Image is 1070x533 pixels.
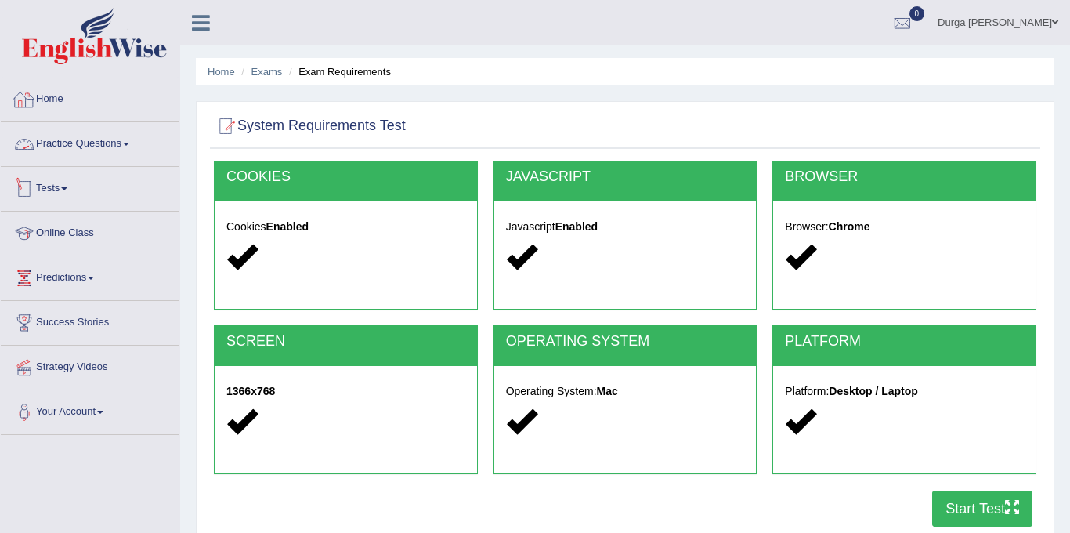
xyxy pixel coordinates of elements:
[266,220,309,233] strong: Enabled
[226,221,465,233] h5: Cookies
[785,169,1024,185] h2: BROWSER
[785,334,1024,350] h2: PLATFORM
[932,491,1032,527] button: Start Test
[285,64,391,79] li: Exam Requirements
[506,221,745,233] h5: Javascript
[506,334,745,350] h2: OPERATING SYSTEM
[1,390,179,430] a: Your Account
[1,122,179,161] a: Practice Questions
[1,346,179,385] a: Strategy Videos
[251,66,283,78] a: Exams
[506,386,745,397] h5: Operating System:
[226,385,275,397] strong: 1366x768
[1,301,179,340] a: Success Stories
[1,78,179,117] a: Home
[208,66,235,78] a: Home
[829,220,870,233] strong: Chrome
[597,385,618,397] strong: Mac
[785,386,1024,397] h5: Platform:
[1,167,179,206] a: Tests
[1,212,179,251] a: Online Class
[909,6,925,21] span: 0
[226,334,465,350] h2: SCREEN
[506,169,745,185] h2: JAVASCRIPT
[214,114,406,138] h2: System Requirements Test
[785,221,1024,233] h5: Browser:
[829,385,918,397] strong: Desktop / Laptop
[1,256,179,296] a: Predictions
[555,220,598,233] strong: Enabled
[226,169,465,185] h2: COOKIES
